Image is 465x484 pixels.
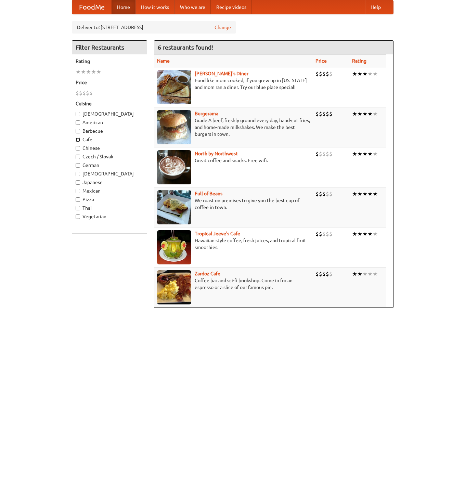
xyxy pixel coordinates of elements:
[76,162,143,169] label: German
[357,230,362,238] li: ★
[195,71,248,76] b: [PERSON_NAME]'s Diner
[76,136,143,143] label: Cafe
[329,190,333,198] li: $
[76,100,143,107] h5: Cuisine
[373,110,378,118] li: ★
[367,70,373,78] li: ★
[76,197,80,202] input: Pizza
[76,206,80,210] input: Thai
[157,190,191,224] img: beans.jpg
[319,270,322,278] li: $
[157,237,310,251] p: Hawaiian style coffee, fresh juices, and tropical fruit smoothies.
[76,119,143,126] label: American
[76,145,143,152] label: Chinese
[157,157,310,164] p: Great coffee and snacks. Free wifi.
[326,70,329,78] li: $
[322,270,326,278] li: $
[82,89,86,97] li: $
[315,58,327,64] a: Price
[357,150,362,158] li: ★
[352,110,357,118] li: ★
[72,41,147,54] h4: Filter Restaurants
[352,58,366,64] a: Rating
[76,110,143,117] label: [DEMOGRAPHIC_DATA]
[86,68,91,76] li: ★
[76,170,143,177] label: [DEMOGRAPHIC_DATA]
[367,270,373,278] li: ★
[195,271,220,276] a: Zardoz Cafe
[326,190,329,198] li: $
[373,150,378,158] li: ★
[72,21,236,34] div: Deliver to: [STREET_ADDRESS]
[76,172,80,176] input: [DEMOGRAPHIC_DATA]
[373,70,378,78] li: ★
[322,190,326,198] li: $
[322,230,326,238] li: $
[157,70,191,104] img: sallys.jpg
[362,230,367,238] li: ★
[76,214,80,219] input: Vegetarian
[157,110,191,144] img: burgerama.jpg
[315,150,319,158] li: $
[89,89,93,97] li: $
[326,270,329,278] li: $
[326,110,329,118] li: $
[76,58,143,65] h5: Rating
[76,189,80,193] input: Mexican
[352,270,357,278] li: ★
[72,0,112,14] a: FoodMe
[81,68,86,76] li: ★
[319,110,322,118] li: $
[329,230,333,238] li: $
[157,197,310,211] p: We roast on premises to give you the best cup of coffee in town.
[357,110,362,118] li: ★
[79,89,82,97] li: $
[76,213,143,220] label: Vegetarian
[326,230,329,238] li: $
[367,150,373,158] li: ★
[76,205,143,211] label: Thai
[373,230,378,238] li: ★
[157,230,191,264] img: jeeves.jpg
[112,0,135,14] a: Home
[319,190,322,198] li: $
[322,150,326,158] li: $
[195,231,240,236] a: Tropical Jeeve's Cafe
[195,111,218,116] a: Burgerama
[76,179,143,186] label: Japanese
[76,138,80,142] input: Cafe
[357,270,362,278] li: ★
[76,120,80,125] input: American
[76,89,79,97] li: $
[76,163,80,168] input: German
[76,68,81,76] li: ★
[357,190,362,198] li: ★
[76,153,143,160] label: Czech / Slovak
[76,155,80,159] input: Czech / Slovak
[76,187,143,194] label: Mexican
[373,190,378,198] li: ★
[157,117,310,138] p: Grade A beef, freshly ground every day, hand-cut fries, and home-made milkshakes. We make the bes...
[76,146,80,151] input: Chinese
[315,110,319,118] li: $
[91,68,96,76] li: ★
[315,70,319,78] li: $
[367,230,373,238] li: ★
[357,70,362,78] li: ★
[326,150,329,158] li: $
[76,129,80,133] input: Barbecue
[322,110,326,118] li: $
[157,270,191,304] img: zardoz.jpg
[76,128,143,134] label: Barbecue
[352,230,357,238] li: ★
[157,77,310,91] p: Food like mom cooked, if you grew up in [US_STATE] and mom ran a diner. Try our blue plate special!
[315,190,319,198] li: $
[157,277,310,291] p: Coffee bar and sci-fi bookshop. Come in for an espresso or a slice of our famous pie.
[373,270,378,278] li: ★
[367,110,373,118] li: ★
[195,151,238,156] a: North by Northwest
[315,270,319,278] li: $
